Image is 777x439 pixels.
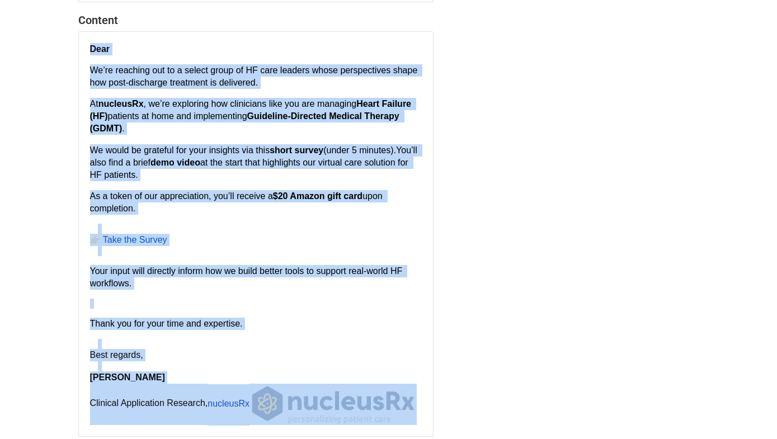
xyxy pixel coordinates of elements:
[90,350,143,360] span: Best regards,
[90,65,420,87] span: We’re reaching out to a select group of HF care leaders whose perspectives shape how post-dischar...
[90,99,98,108] span: At
[107,111,247,121] span: patients at home and implementing
[90,44,110,54] span: Dear
[323,145,396,155] span: (under 5 minutes).
[90,372,165,382] span: [PERSON_NAME]
[122,124,124,133] span: .
[208,399,249,408] a: nucleusRx
[150,158,200,167] span: demo video
[90,191,273,201] span: As a token of our appreciation, you’ll receive a
[721,385,777,439] iframe: Chat Widget
[103,236,167,244] a: Take the Survey
[90,191,385,213] span: upon completion.
[90,158,411,180] span: at the start that highlights our virtual care solution for HF patients.
[90,399,208,408] span: Clinical Application Research,
[90,319,243,328] span: Thank you for your time and expertise.
[270,145,323,155] span: short survey
[78,13,434,27] h4: Content
[98,99,144,108] span: nucleusRx
[90,145,270,155] span: We would be grateful for your insights via this
[249,384,417,425] img: Copy%20of%20nRx%20color%20mission%20logo.png
[273,191,362,201] span: $20 Amazon gift card
[90,145,420,167] span: You’ll also find a brief
[90,266,405,288] span: Your input will directly inform how we build better tools to support real-world HF workflows.
[103,235,167,244] span: Take the Survey
[144,99,357,108] span: , we’re exploring how clinicians like you are managing
[90,235,101,246] img: 72.png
